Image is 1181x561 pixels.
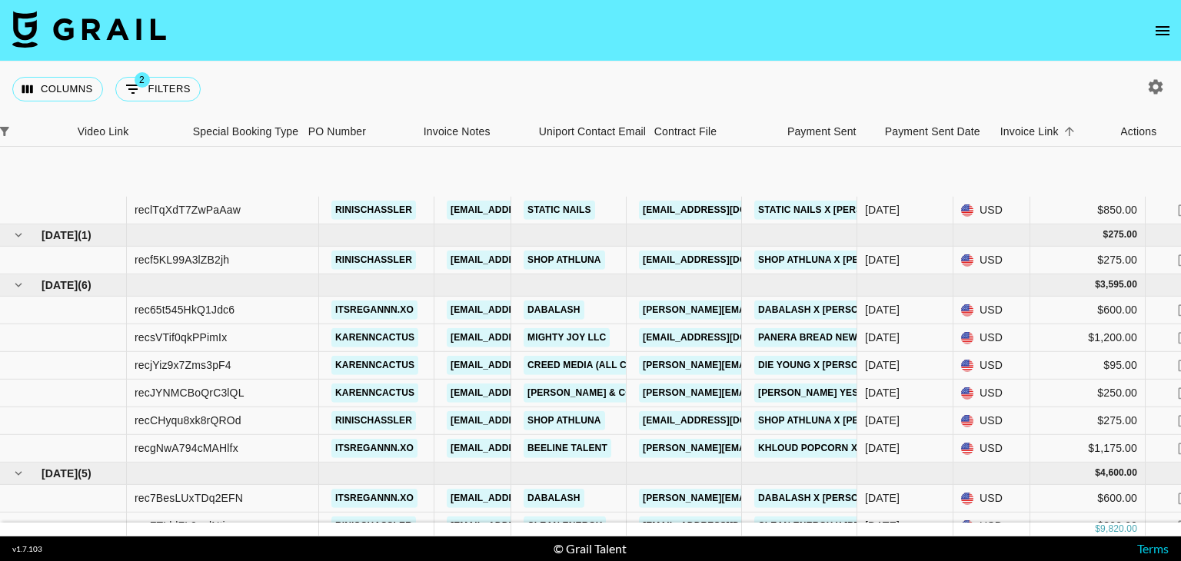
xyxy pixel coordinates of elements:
[1030,247,1146,274] div: $275.00
[524,300,584,320] a: Dabalash
[654,117,717,147] div: Contract File
[754,439,943,458] a: Khloud Popcorn x [PERSON_NAME]
[953,513,1030,540] div: USD
[15,121,36,142] button: Sort
[447,356,619,375] a: [EMAIL_ADDRESS][DOMAIN_NAME]
[331,201,416,220] a: rinischassler
[135,302,235,317] div: rec65t545HkQ1Jdc6
[554,541,627,556] div: © Grail Talent
[865,518,900,533] div: Sep '25
[1030,324,1146,352] div: $1,200.00
[8,224,29,246] button: hide children
[1030,197,1146,224] div: $850.00
[754,516,927,536] a: Clean Energy x [PERSON_NAME]
[1108,228,1137,241] div: 275.00
[639,516,811,536] a: [EMAIL_ADDRESS][DOMAIN_NAME]
[78,466,91,481] span: ( 5 )
[447,300,619,320] a: [EMAIL_ADDRESS][DOMAIN_NAME]
[639,201,811,220] a: [EMAIL_ADDRESS][DOMAIN_NAME]
[331,251,416,270] a: rinischassler
[331,356,418,375] a: karenncactus
[865,385,900,400] div: Aug '25
[1059,121,1080,142] button: Sort
[754,356,905,375] a: Die Young x [PERSON_NAME]
[135,330,227,345] div: recsVTif0qkPPimIx
[531,117,647,147] div: Uniport Contact Email
[953,407,1030,435] div: USD
[301,117,416,147] div: PO Number
[416,117,531,147] div: Invoice Notes
[1095,466,1100,480] div: $
[762,117,877,147] div: Payment Sent
[524,201,595,220] a: Static Nails
[953,297,1030,324] div: USD
[424,117,491,147] div: Invoice Notes
[865,440,900,456] div: Aug '25
[12,11,166,48] img: Grail Talent
[524,383,657,403] a: [PERSON_NAME] & Co LLC
[885,117,980,147] div: Payment Sent Date
[42,277,78,293] span: [DATE]
[647,117,762,147] div: Contract File
[8,274,29,296] button: hide children
[1108,117,1169,147] div: Actions
[1100,523,1137,536] div: 9,820.00
[953,380,1030,407] div: USD
[12,77,103,101] button: Select columns
[1030,352,1146,380] div: $95.00
[524,356,684,375] a: Creed Media (All Campaigns)
[135,385,245,400] div: recJYNMCBoQrC3lQL
[639,300,890,320] a: [PERSON_NAME][EMAIL_ADDRESS][DOMAIN_NAME]
[639,383,969,403] a: [PERSON_NAME][EMAIL_ADDRESS][PERSON_NAME][DOMAIN_NAME]
[865,413,900,428] div: Aug '25
[135,490,243,506] div: rec7BesLUxTDq2EFN
[953,352,1030,380] div: USD
[331,328,418,347] a: karenncactus
[639,251,811,270] a: [EMAIL_ADDRESS][DOMAIN_NAME]
[754,411,926,430] a: Shop Athluna x [PERSON_NAME]
[953,324,1030,352] div: USD
[115,77,201,101] button: Show filters
[308,117,366,147] div: PO Number
[331,489,418,508] a: itsregannn.xo
[539,117,646,147] div: Uniport Contact Email
[639,439,890,458] a: [PERSON_NAME][EMAIL_ADDRESS][DOMAIN_NAME]
[787,117,857,147] div: Payment Sent
[1095,523,1100,536] div: $
[953,247,1030,274] div: USD
[877,117,993,147] div: Payment Sent Date
[524,489,584,508] a: Dabalash
[135,252,229,267] div: recf5KL99A3lZB2jh
[447,201,619,220] a: [EMAIL_ADDRESS][DOMAIN_NAME]
[447,411,619,430] a: [EMAIL_ADDRESS][DOMAIN_NAME]
[331,516,416,536] a: rinischassler
[865,330,900,345] div: Aug '25
[524,411,605,430] a: Shop Athluna
[331,439,418,458] a: itsregannn.xo
[331,411,416,430] a: rinischassler
[1100,466,1137,480] div: 4,600.00
[865,202,900,217] div: Jun '25
[1100,278,1137,291] div: 3,595.00
[1000,117,1059,147] div: Invoice Link
[1030,513,1146,540] div: $800.00
[135,357,231,373] div: recjYiz9x7Zms3pF4
[993,117,1108,147] div: Invoice Link
[1030,435,1146,463] div: $1,175.00
[524,328,610,347] a: Mighty Joy LLC
[953,435,1030,463] div: USD
[42,466,78,481] span: [DATE]
[1103,228,1109,241] div: $
[953,485,1030,513] div: USD
[42,227,78,243] span: [DATE]
[331,300,418,320] a: itsregannn.xo
[135,202,241,217] div: reclTqXdT7ZwPaAaw
[78,227,91,243] span: ( 1 )
[865,252,900,267] div: Jul '25
[639,489,890,508] a: [PERSON_NAME][EMAIL_ADDRESS][DOMAIN_NAME]
[135,518,225,533] div: recZTLblFL0aelNti
[639,356,890,375] a: [PERSON_NAME][EMAIL_ADDRESS][DOMAIN_NAME]
[1030,380,1146,407] div: $250.00
[639,328,811,347] a: [EMAIL_ADDRESS][DOMAIN_NAME]
[1095,278,1100,291] div: $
